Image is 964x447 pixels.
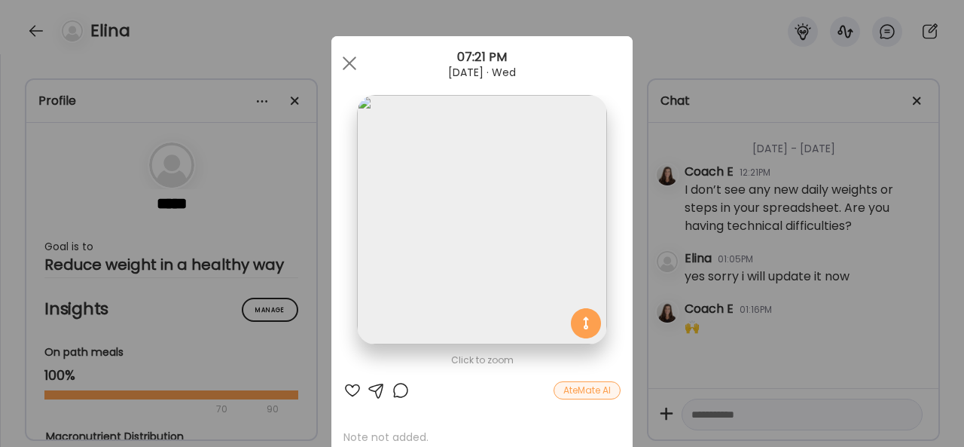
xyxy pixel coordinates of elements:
p: Note not added. [343,430,621,445]
div: Click to zoom [343,351,621,369]
img: images%2FHIn8qOOWI4XPN4z5ZhoF5PrpgOF3%2FCjQjZ1I9W2EHjTiyqoyF%2Fz8PSPLknO2umEKsqlbIe_1080 [357,95,606,344]
div: AteMate AI [554,381,621,400]
div: 07:21 PM [331,48,633,66]
div: [DATE] · Wed [331,66,633,78]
